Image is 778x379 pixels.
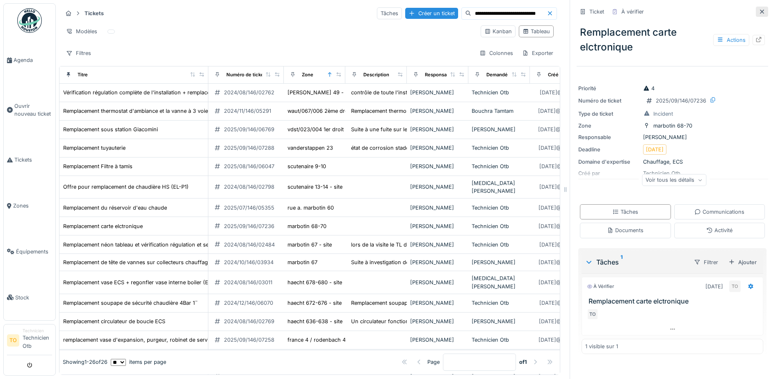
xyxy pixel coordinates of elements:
[472,179,527,195] div: [MEDICAL_DATA][PERSON_NAME]
[14,102,52,118] span: Ouvrir nouveau ticket
[694,208,744,216] div: Communications
[410,299,465,307] div: [PERSON_NAME]
[577,22,768,58] div: Remplacement carte elctronique
[410,183,465,191] div: [PERSON_NAME]
[63,258,262,266] div: Remplacement de tête de vannes sur collecteurs chauffage de 34 appartements
[585,257,687,267] div: Tâches
[578,97,640,105] div: Numéro de ticket
[287,183,342,191] div: scutenaire 13-14 - site
[81,9,107,17] strong: Tickets
[578,158,767,166] div: Chauffage, ECS
[224,89,274,96] div: 2024/08/146/02762
[643,84,655,92] div: 4
[23,328,52,334] div: Technicien
[642,174,706,186] div: Voir tous les détails
[472,204,527,212] div: Technicien Otb
[410,317,465,325] div: [PERSON_NAME]
[538,144,583,152] div: [DATE] @ 08:50:01
[653,110,673,118] div: Incident
[472,126,527,133] div: [PERSON_NAME]
[4,183,55,229] a: Zones
[578,133,767,141] div: [PERSON_NAME]
[729,281,741,292] div: TO
[63,162,132,170] div: Remplacement Filtre à tamis
[539,162,582,170] div: [DATE] @ 15:35:14
[377,7,402,19] div: Tâches
[351,299,486,307] div: Remplacement soupape de sécurité chaudière 4Bar 1¨
[63,336,214,344] div: remplacement vase d'expansion, purgeur, robinet de service
[690,256,722,268] div: Filtrer
[111,358,166,366] div: items per page
[522,27,550,35] div: Tableau
[13,202,52,210] span: Zones
[14,156,52,164] span: Tickets
[224,126,274,133] div: 2025/09/146/06769
[518,47,557,59] div: Exporter
[472,162,527,170] div: Technicien Otb
[410,204,465,212] div: [PERSON_NAME]
[405,8,458,19] div: Créer un ticket
[224,279,272,286] div: 2024/08/146/03011
[706,226,732,234] div: Activité
[63,183,189,191] div: Offre pour remplacement de chaudière HS (EL-P1)
[538,107,584,115] div: [DATE] @ 09:39:00
[363,71,389,78] div: Description
[351,241,465,249] div: lors de la visite le TL du tableau était non fo...
[472,258,527,266] div: [PERSON_NAME]
[410,89,465,96] div: [PERSON_NAME]
[587,308,598,320] div: TO
[410,222,465,230] div: [PERSON_NAME]
[4,37,55,83] a: Agenda
[539,241,582,249] div: [DATE] @ 15:59:12
[646,146,664,153] div: [DATE]
[7,328,52,355] a: TO TechnicienTechnicien Otb
[287,162,326,170] div: scutenaire 9-10
[224,204,274,212] div: 2025/07/146/05355
[484,27,512,35] div: Kanban
[427,358,440,366] div: Page
[410,279,465,286] div: [PERSON_NAME]
[589,8,604,16] div: Ticket
[621,257,623,267] sup: 1
[63,299,198,307] div: Remplacement soupape de sécurité chaudière 4Bar 1¨
[351,107,481,115] div: Remplacement thermostat d'ambiance et la vanne ...
[538,126,584,133] div: [DATE] @ 09:30:09
[63,107,230,115] div: Remplacement thermostat d'ambiance et la vanne à 3 voies DN3/4.
[23,328,52,353] li: Technicien Otb
[287,126,344,133] div: vdst/023/004 1er droit
[63,89,305,96] div: Vérification régulation complète de l'installation + remplacement circulateur et vanne mélangeuse
[224,317,274,325] div: 2024/08/146/02769
[4,228,55,274] a: Équipements
[63,279,221,286] div: Remplacement vase ECS + regonfler vase interne boiler (EL-P1)
[578,133,640,141] div: Responsable
[62,47,95,59] div: Filtres
[287,336,358,344] div: france 4 / rodenbach 43-45
[410,241,465,249] div: [PERSON_NAME]
[63,126,158,133] div: Remplacement sous station Giacomini
[226,71,265,78] div: Numéro de ticket
[287,144,333,152] div: vanderstappen 23
[578,146,640,153] div: Deadline
[224,107,271,115] div: 2024/11/146/05291
[410,144,465,152] div: [PERSON_NAME]
[589,297,760,305] h3: Remplacement carte elctronique
[548,71,564,78] div: Créé le
[472,144,527,152] div: Technicien Otb
[63,358,107,366] div: Showing 1 - 26 of 26
[472,241,527,249] div: Technicien Otb
[224,222,274,230] div: 2025/09/146/07236
[472,299,527,307] div: Technicien Otb
[224,336,274,344] div: 2025/09/146/07258
[224,299,273,307] div: 2024/12/146/06070
[538,204,583,212] div: [DATE] @ 13:24:26
[302,71,313,78] div: Zone
[287,279,342,286] div: haecht 678-680 - site
[15,294,52,301] span: Stock
[538,336,583,344] div: [DATE] @ 10:04:55
[351,258,465,266] div: Suite à investigation de fuite continue sur l'i...
[62,25,101,37] div: Modèles
[538,222,583,230] div: [DATE] @ 13:09:02
[585,342,618,350] div: 1 visible sur 1
[4,83,55,137] a: Ouvrir nouveau ticket
[653,122,692,130] div: marbotin 68-70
